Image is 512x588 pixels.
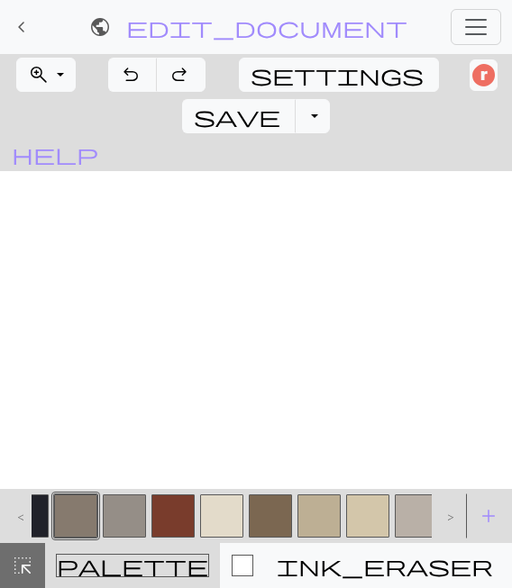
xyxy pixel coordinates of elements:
[126,14,407,40] span: edit_document
[120,62,142,87] span: undo
[89,14,111,40] span: public
[169,62,190,87] span: redo
[194,104,280,129] span: save
[251,62,424,87] span: settings
[12,553,33,578] span: highlight_alt
[28,62,50,87] span: zoom_in
[239,58,439,92] button: Settings
[478,503,499,529] span: add
[472,64,495,86] img: Ravelry
[12,141,98,167] span: help
[3,492,32,540] div: <
[277,553,493,578] span: ink_eraser
[251,64,424,86] i: Settings
[11,14,32,40] span: keyboard_arrow_left
[432,492,461,540] div: >
[57,553,208,578] span: palette
[451,9,501,45] button: Toggle navigation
